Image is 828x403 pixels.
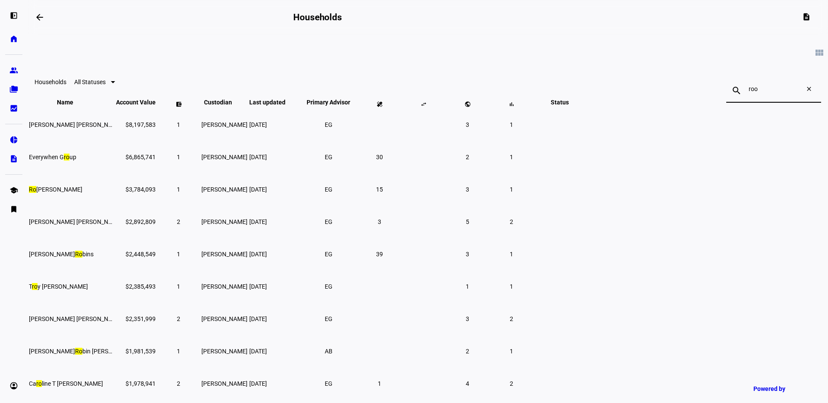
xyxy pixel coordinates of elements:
[249,121,267,128] span: [DATE]
[249,315,267,322] span: [DATE]
[116,335,156,367] td: $1,981,539
[201,251,248,258] span: [PERSON_NAME]
[249,99,298,106] span: Last updated
[29,283,88,290] span: T<mark>ro</mark>y Adam Vallo
[814,47,825,58] mat-icon: view_module
[249,218,267,225] span: [DATE]
[116,141,156,173] td: $6,865,741
[249,154,267,161] span: [DATE]
[74,79,106,85] span: All Statuses
[177,154,180,161] span: 1
[466,186,469,193] span: 3
[9,186,18,195] eth-mat-symbol: school
[177,380,180,387] span: 2
[249,380,267,387] span: [DATE]
[510,380,513,387] span: 2
[9,85,18,94] eth-mat-symbol: folder_copy
[177,218,180,225] span: 2
[510,251,513,258] span: 1
[9,104,18,113] eth-mat-symbol: bid_landscape
[75,251,82,258] mark: Ro
[201,348,248,355] span: [PERSON_NAME]
[177,121,180,128] span: 1
[201,380,248,387] span: [PERSON_NAME]
[466,121,469,128] span: 3
[376,251,383,258] span: 39
[201,186,248,193] span: [PERSON_NAME]
[29,186,36,193] mark: Ro
[177,315,180,322] span: 2
[9,35,18,43] eth-mat-symbol: home
[510,186,513,193] span: 1
[9,11,18,20] eth-mat-symbol: left_panel_open
[249,283,267,290] span: [DATE]
[9,66,18,75] eth-mat-symbol: group
[321,279,336,294] li: EG
[5,81,22,98] a: folder_copy
[249,348,267,355] span: [DATE]
[201,218,248,225] span: [PERSON_NAME]
[36,380,42,387] mark: ro
[116,368,156,399] td: $1,978,941
[466,315,469,322] span: 3
[29,154,76,161] span: Everywhen G<mark>ro</mark>up
[5,150,22,167] a: description
[64,154,69,161] mark: ro
[201,283,248,290] span: [PERSON_NAME]
[116,99,156,106] span: Account Value
[321,182,336,197] li: EG
[29,348,176,355] span: Jamie <mark>Ro</mark>bin Enos Mgr: Ethic Inc
[116,303,156,334] td: $2,351,999
[293,12,342,22] h2: Households
[802,13,811,21] mat-icon: description
[29,218,275,225] span: Patricia N Hurter Charles Schwab & Co Inc Cust Ira <mark>Ro</mark>llover Mgr: Ethic Inc
[116,206,156,237] td: $2,892,809
[376,186,383,193] span: 15
[34,12,45,22] mat-icon: arrow_backwards
[510,121,513,128] span: 1
[57,99,86,106] span: Name
[466,154,469,161] span: 2
[510,315,513,322] span: 2
[201,121,248,128] span: [PERSON_NAME]
[249,186,267,193] span: [DATE]
[466,348,469,355] span: 2
[32,283,38,290] mark: ro
[510,283,513,290] span: 1
[321,149,336,165] li: EG
[5,62,22,79] a: group
[510,154,513,161] span: 1
[177,283,180,290] span: 1
[177,251,180,258] span: 1
[321,246,336,262] li: EG
[466,218,469,225] span: 5
[177,348,180,355] span: 1
[466,251,469,258] span: 3
[9,205,18,214] eth-mat-symbol: bookmark
[510,218,513,225] span: 2
[29,315,190,322] span: Traci Ann Armst<mark>ro</mark>ng Mgr: Ethic Inc
[9,154,18,163] eth-mat-symbol: description
[29,251,94,258] span: Diane Mara <mark>Ro</mark>bins
[9,381,18,390] eth-mat-symbol: account_circle
[5,100,22,117] a: bid_landscape
[510,348,513,355] span: 1
[34,79,66,85] eth-data-table-title: Households
[75,348,82,355] mark: Ro
[321,343,336,359] li: AB
[300,99,357,106] span: Primary Advisor
[249,251,267,258] span: [DATE]
[5,131,22,148] a: pie_chart
[201,315,248,322] span: [PERSON_NAME]
[378,218,381,225] span: 3
[726,85,747,96] mat-icon: search
[800,85,821,96] mat-icon: close
[321,376,336,391] li: EG
[116,271,156,302] td: $2,385,493
[5,30,22,47] a: home
[116,238,156,270] td: $2,448,549
[378,380,381,387] span: 1
[466,380,469,387] span: 4
[177,186,180,193] span: 1
[376,154,383,161] span: 30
